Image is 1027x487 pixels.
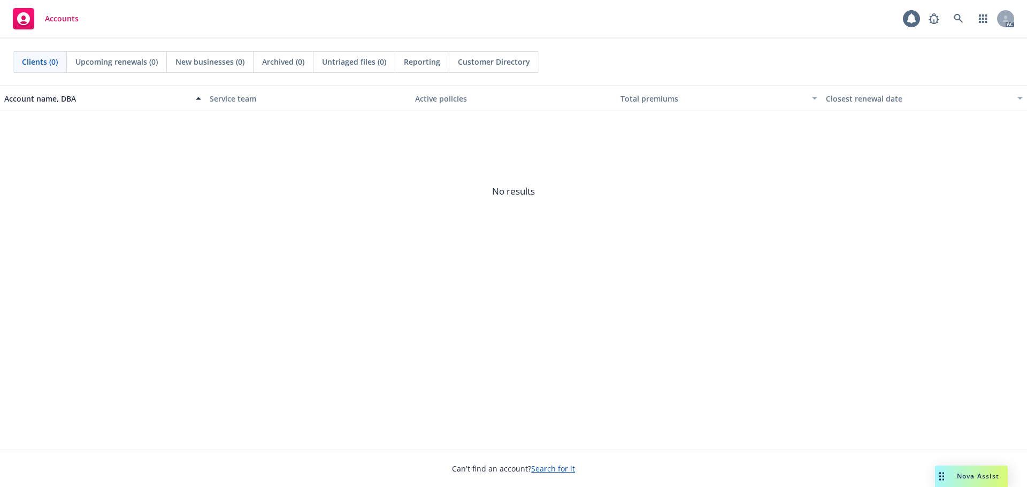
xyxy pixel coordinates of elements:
button: Service team [205,86,411,111]
div: Drag to move [935,466,948,487]
a: Accounts [9,4,83,34]
span: Can't find an account? [452,463,575,474]
div: Total premiums [620,93,806,104]
span: Reporting [404,56,440,67]
button: Active policies [411,86,616,111]
button: Closest renewal date [822,86,1027,111]
div: Account name, DBA [4,93,189,104]
div: Active policies [415,93,612,104]
div: Service team [210,93,407,104]
span: Upcoming renewals (0) [75,56,158,67]
div: Closest renewal date [826,93,1011,104]
span: Accounts [45,14,79,23]
span: Nova Assist [957,471,999,481]
span: Clients (0) [22,56,58,67]
span: New businesses (0) [175,56,244,67]
a: Switch app [972,8,994,29]
span: Untriaged files (0) [322,56,386,67]
span: Archived (0) [262,56,304,67]
span: Customer Directory [458,56,530,67]
button: Nova Assist [935,466,1008,487]
a: Search [948,8,969,29]
button: Total premiums [616,86,822,111]
a: Search for it [531,463,575,474]
a: Report a Bug [923,8,945,29]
